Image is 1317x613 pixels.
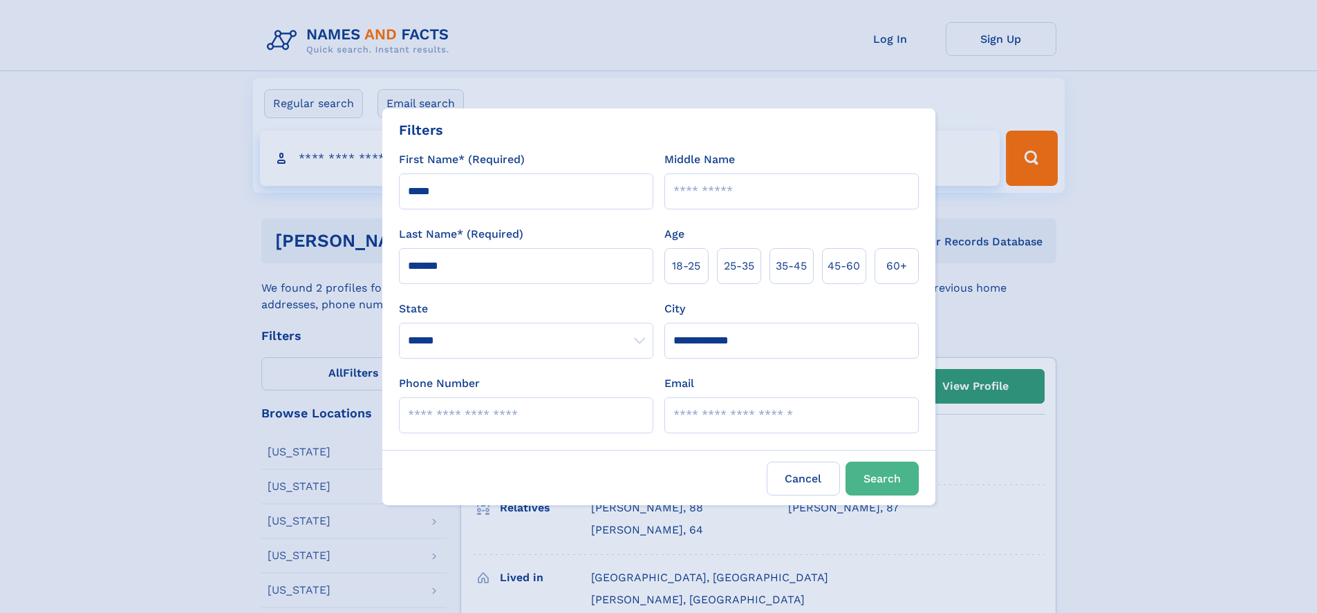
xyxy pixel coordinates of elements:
[664,151,735,168] label: Middle Name
[767,462,840,496] label: Cancel
[776,258,807,274] span: 35‑45
[664,226,684,243] label: Age
[672,258,700,274] span: 18‑25
[664,301,685,317] label: City
[828,258,860,274] span: 45‑60
[399,151,525,168] label: First Name* (Required)
[724,258,754,274] span: 25‑35
[399,301,653,317] label: State
[846,462,919,496] button: Search
[664,375,694,392] label: Email
[399,226,523,243] label: Last Name* (Required)
[399,120,443,140] div: Filters
[399,375,480,392] label: Phone Number
[886,258,907,274] span: 60+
